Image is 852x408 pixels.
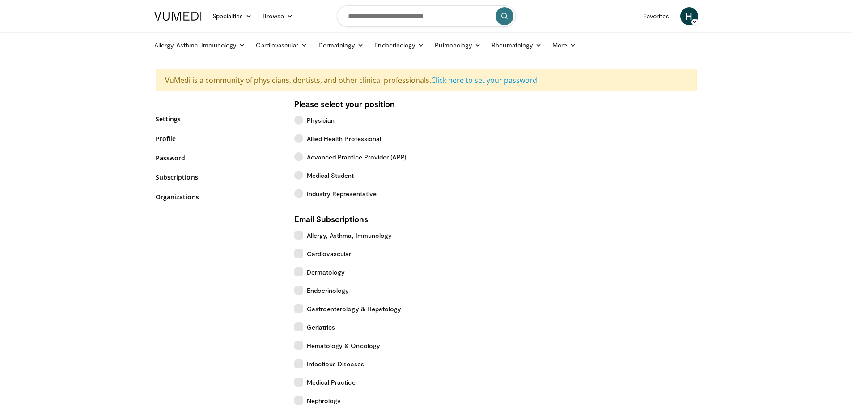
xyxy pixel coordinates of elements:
[307,231,392,240] span: Allergy, Asthma, Immunology
[486,36,547,54] a: Rheumatology
[250,36,313,54] a: Cardiovascular
[156,192,281,202] a: Organizations
[307,322,335,332] span: Geriatrics
[431,75,537,85] a: Click here to set your password
[307,152,406,162] span: Advanced Practice Provider (APP)
[257,7,298,25] a: Browse
[207,7,258,25] a: Specialties
[307,396,341,405] span: Nephrology
[638,7,675,25] a: Favorites
[369,36,429,54] a: Endocrinology
[156,134,281,143] a: Profile
[156,114,281,124] a: Settings
[680,7,698,25] a: H
[337,5,516,27] input: Search topics, interventions
[307,267,345,277] span: Dermatology
[154,12,202,21] img: VuMedi Logo
[156,172,281,182] a: Subscriptions
[313,36,369,54] a: Dermatology
[307,304,402,314] span: Gastroenterology & Hepatology
[307,341,380,350] span: Hematology & Oncology
[149,36,251,54] a: Allergy, Asthma, Immunology
[307,378,356,387] span: Medical Practice
[307,171,354,180] span: Medical Student
[294,99,395,109] strong: Please select your position
[307,134,381,143] span: Allied Health Professional
[156,153,281,163] a: Password
[156,69,697,91] div: VuMedi is a community of physicians, dentists, and other clinical professionals.
[307,249,352,258] span: Cardiovascular
[307,286,349,295] span: Endocrinology
[307,359,364,369] span: Infectious Diseases
[307,116,335,125] span: Physician
[547,36,581,54] a: More
[294,214,368,224] strong: Email Subscriptions
[429,36,486,54] a: Pulmonology
[307,189,377,198] span: Industry Representative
